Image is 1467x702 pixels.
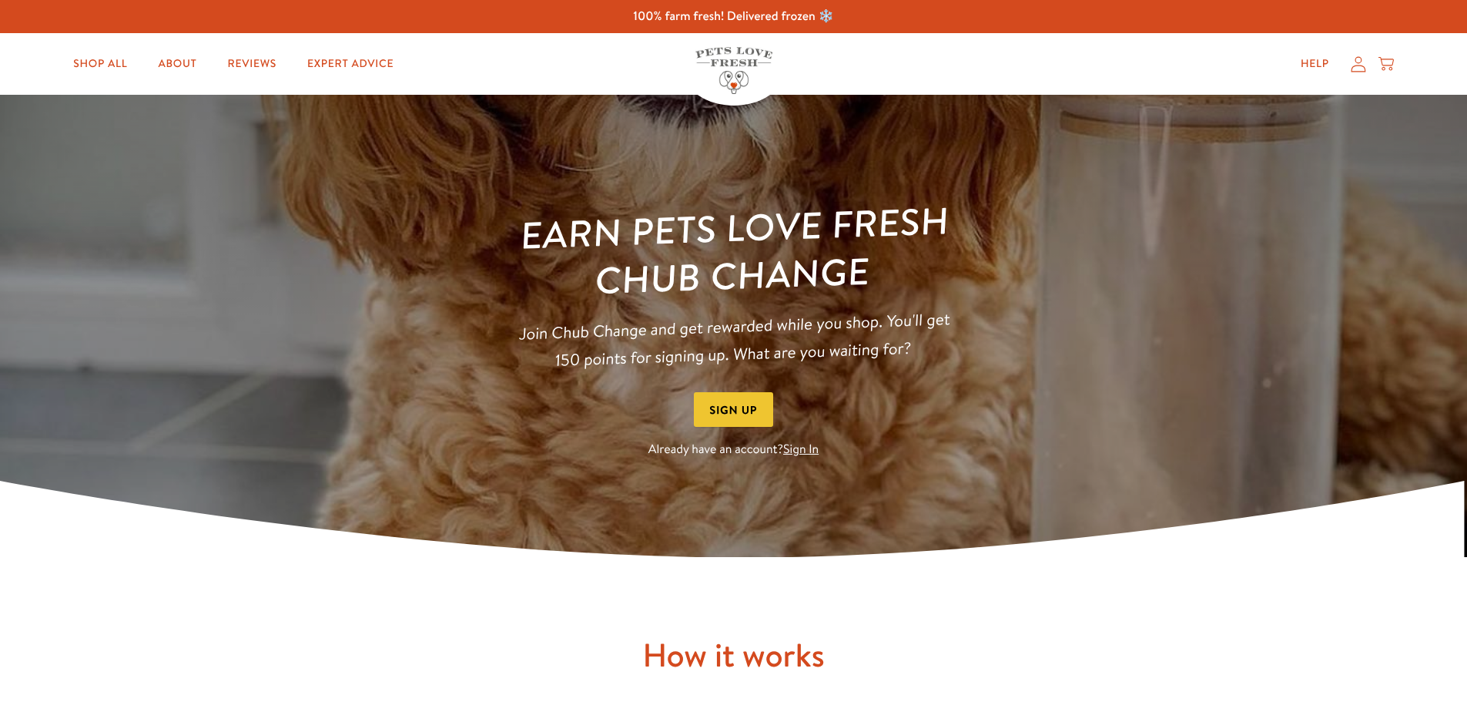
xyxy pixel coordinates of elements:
[1288,49,1341,79] a: Help
[783,441,819,458] a: Sign In
[695,47,772,94] img: Pets Love Fresh
[216,49,289,79] a: Reviews
[511,305,957,375] p: Join Chub Change and get rewarded while you shop. You'll get 150 points for signing up. What are ...
[512,439,956,460] p: Already have an account?
[272,634,1196,677] h2: How it works
[295,49,406,79] a: Expert Advice
[509,196,958,308] h1: Earn Pets Love Fresh Chub Change
[61,49,139,79] a: Shop All
[146,49,209,79] a: About
[694,392,774,427] button: Sign Up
